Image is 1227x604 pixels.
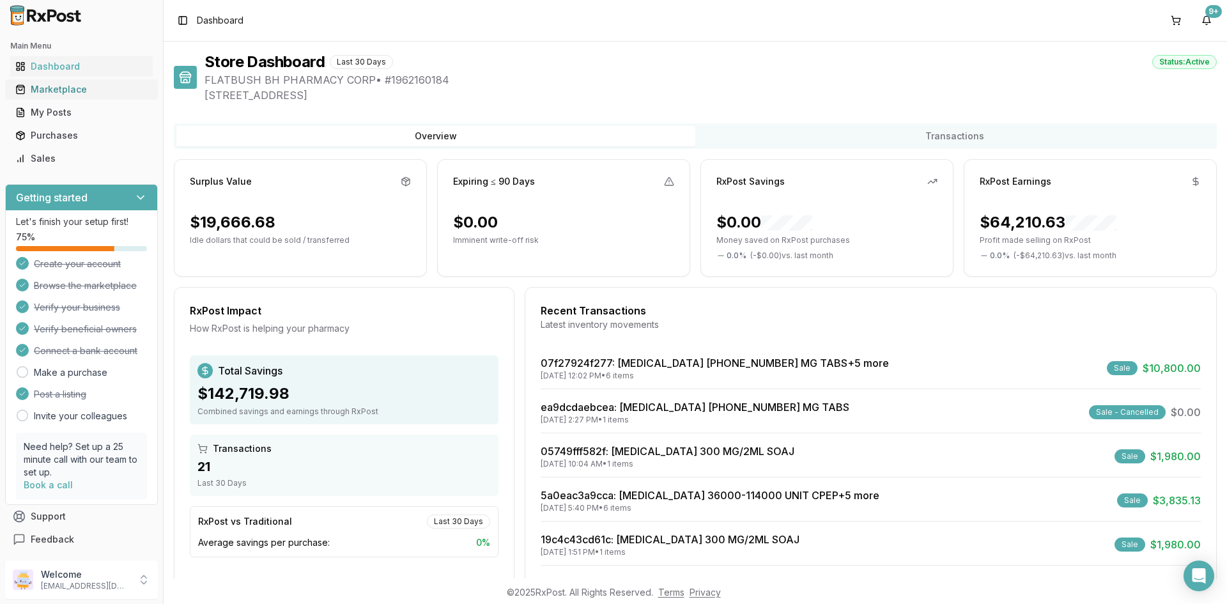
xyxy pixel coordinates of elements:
[1153,493,1201,508] span: $3,835.13
[5,148,158,169] button: Sales
[1150,449,1201,464] span: $1,980.00
[727,251,746,261] span: 0.0 %
[330,55,393,69] div: Last 30 Days
[197,407,491,417] div: Combined savings and earnings through RxPost
[695,126,1214,146] button: Transactions
[15,60,148,73] div: Dashboard
[5,102,158,123] button: My Posts
[34,345,137,357] span: Connect a bank account
[34,323,137,336] span: Verify beneficial owners
[990,251,1010,261] span: 0.0 %
[204,52,325,72] h1: Store Dashboard
[1115,449,1145,463] div: Sale
[10,55,153,78] a: Dashboard
[34,258,121,270] span: Create your account
[5,125,158,146] button: Purchases
[541,503,879,513] div: [DATE] 5:40 PM • 6 items
[1143,360,1201,376] span: $10,800.00
[31,533,74,546] span: Feedback
[541,401,849,414] a: ea9dcdaebcea: [MEDICAL_DATA] [PHONE_NUMBER] MG TABS
[198,536,330,549] span: Average savings per purchase:
[13,569,33,590] img: User avatar
[1205,5,1222,18] div: 9+
[5,505,158,528] button: Support
[541,303,1201,318] div: Recent Transactions
[24,479,73,490] a: Book a call
[10,101,153,124] a: My Posts
[34,301,120,314] span: Verify your business
[427,515,490,529] div: Last 30 Days
[16,190,88,205] h3: Getting started
[1117,493,1148,507] div: Sale
[1150,537,1201,552] span: $1,980.00
[658,587,684,598] a: Terms
[541,445,794,458] a: 05749fff582f: [MEDICAL_DATA] 300 MG/2ML SOAJ
[213,442,272,455] span: Transactions
[541,318,1201,331] div: Latest inventory movements
[197,458,491,476] div: 21
[5,56,158,77] button: Dashboard
[41,581,130,591] p: [EMAIL_ADDRESS][DOMAIN_NAME]
[197,14,243,27] span: Dashboard
[204,72,1217,88] span: FLATBUSH BH PHARMACY CORP • # 1962160184
[10,78,153,101] a: Marketplace
[16,215,147,228] p: Let's finish your setup first!
[1184,561,1214,591] div: Open Intercom Messenger
[204,88,1217,103] span: [STREET_ADDRESS]
[1152,55,1217,69] div: Status: Active
[980,212,1116,233] div: $64,210.63
[980,235,1201,245] p: Profit made selling on RxPost
[453,235,674,245] p: Imminent write-off risk
[190,303,498,318] div: RxPost Impact
[10,124,153,147] a: Purchases
[1107,361,1138,375] div: Sale
[5,528,158,551] button: Feedback
[198,515,292,528] div: RxPost vs Traditional
[190,175,252,188] div: Surplus Value
[1014,251,1116,261] span: ( - $64,210.63 ) vs. last month
[190,235,411,245] p: Idle dollars that could be sold / transferred
[541,415,849,425] div: [DATE] 2:27 PM • 1 items
[197,14,243,27] nav: breadcrumb
[197,478,491,488] div: Last 30 Days
[190,212,275,233] div: $19,666.68
[197,383,491,404] div: $142,719.98
[453,212,498,233] div: $0.00
[176,126,695,146] button: Overview
[716,175,785,188] div: RxPost Savings
[10,147,153,170] a: Sales
[5,79,158,100] button: Marketplace
[453,175,535,188] div: Expiring ≤ 90 Days
[5,5,87,26] img: RxPost Logo
[541,489,879,502] a: 5a0eac3a9cca: [MEDICAL_DATA] 36000-114000 UNIT CPEP+5 more
[15,152,148,165] div: Sales
[716,235,938,245] p: Money saved on RxPost purchases
[690,587,721,598] a: Privacy
[16,231,35,244] span: 75 %
[476,536,490,549] span: 0 %
[15,83,148,96] div: Marketplace
[750,251,833,261] span: ( - $0.00 ) vs. last month
[15,106,148,119] div: My Posts
[541,533,799,546] a: 19c4c43cd61c: [MEDICAL_DATA] 300 MG/2ML SOAJ
[541,459,794,469] div: [DATE] 10:04 AM • 1 items
[1089,405,1166,419] div: Sale - Cancelled
[34,388,86,401] span: Post a listing
[34,366,107,379] a: Make a purchase
[1171,405,1201,420] span: $0.00
[15,129,148,142] div: Purchases
[218,363,282,378] span: Total Savings
[41,568,130,581] p: Welcome
[10,41,153,51] h2: Main Menu
[541,547,799,557] div: [DATE] 1:51 PM • 1 items
[190,322,498,335] div: How RxPost is helping your pharmacy
[1196,10,1217,31] button: 9+
[34,410,127,422] a: Invite your colleagues
[541,371,889,381] div: [DATE] 12:02 PM • 6 items
[716,212,812,233] div: $0.00
[980,175,1051,188] div: RxPost Earnings
[1115,538,1145,552] div: Sale
[541,357,889,369] a: 07f27924f277: [MEDICAL_DATA] [PHONE_NUMBER] MG TABS+5 more
[24,440,139,479] p: Need help? Set up a 25 minute call with our team to set up.
[34,279,137,292] span: Browse the marketplace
